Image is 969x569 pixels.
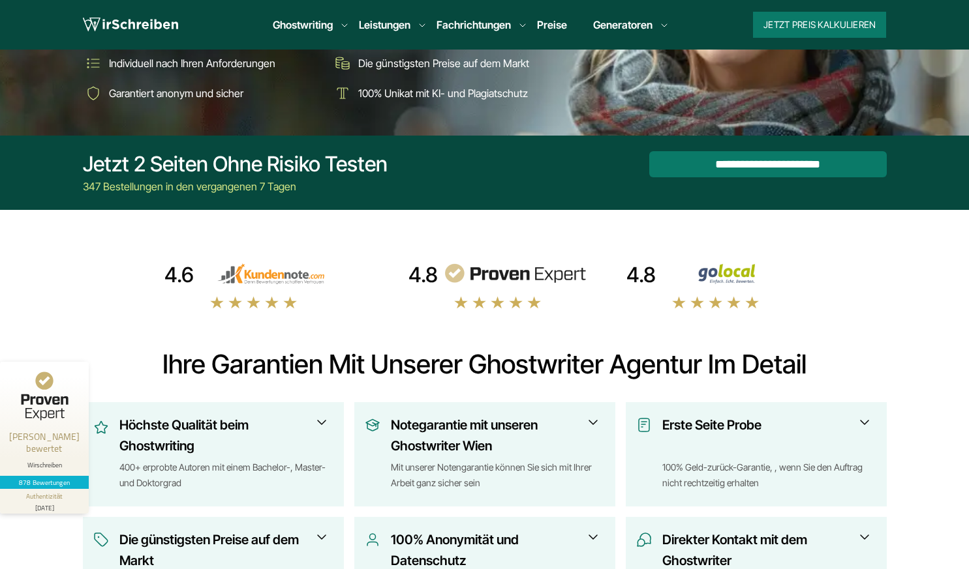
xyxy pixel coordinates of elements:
[332,53,353,74] img: Die günstigsten Preise auf dem Markt
[437,17,511,33] a: Fachrichtungen
[391,460,605,491] div: Mit unserer Notengarantie können Sie sich mit Ihrer Arbeit ganz sicher sein
[83,15,178,35] img: logo wirschreiben
[119,460,333,491] div: 400+ erprobte Autoren mit einem Bachelor-, Master- und Doktorgrad
[391,415,596,456] h3: Notegarantie mit unseren Ghostwriter Wien
[636,532,652,547] img: Direkter Kontakt mit dem Ghostwriter
[83,53,104,74] img: Individuell nach Ihren Anforderungen
[83,179,388,194] div: 347 Bestellungen in den vergangenen 7 Tagen
[93,417,109,438] img: Höchste Qualität beim Ghostwriting
[164,262,194,288] div: 4.6
[359,17,410,33] a: Leistungen
[83,349,887,380] h2: Ihre Garantien mit unserer Ghostwriter Agentur im Detail
[5,501,84,511] div: [DATE]
[83,83,104,104] img: Garantiert anonym und sicher
[593,17,653,33] a: Generatoren
[671,295,760,310] img: stars
[753,12,886,38] button: Jetzt Preis kalkulieren
[365,532,380,547] img: 100% Anonymität und Datenschutz
[661,263,805,284] img: Wirschreiben Bewertungen
[93,532,109,547] img: Die günstigsten Preise auf dem Markt
[443,263,587,284] img: provenexpert reviews
[626,262,656,288] div: 4.8
[408,262,438,288] div: 4.8
[365,417,380,433] img: Notegarantie mit unseren Ghostwriter Wien
[83,53,323,74] li: Individuell nach Ihren Anforderungen
[83,83,323,104] li: Garantiert anonym und sicher
[332,83,353,104] img: 100% Unikat mit KI- und Plagiatschutz
[273,17,333,33] a: Ghostwriting
[199,263,343,284] img: kundennote
[332,83,572,104] li: 100% Unikat mit KI- und Plagiatschutz
[662,460,876,491] div: 100% Geld-zurück-Garantie, , wenn Sie den Auftrag nicht rechtzeitig erhalten
[662,415,868,456] h3: Erste Seite Probe
[209,295,298,310] img: stars
[332,53,572,74] li: Die günstigsten Preise auf dem Markt
[119,415,325,456] h3: Höchste Qualität beim Ghostwriting
[83,151,388,177] div: Jetzt 2 Seiten ohne Risiko testen
[454,295,542,310] img: stars
[26,491,63,501] div: Authentizität
[5,461,84,469] div: Wirschreiben
[537,18,567,31] a: Preise
[636,417,652,433] img: Erste Seite Probe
